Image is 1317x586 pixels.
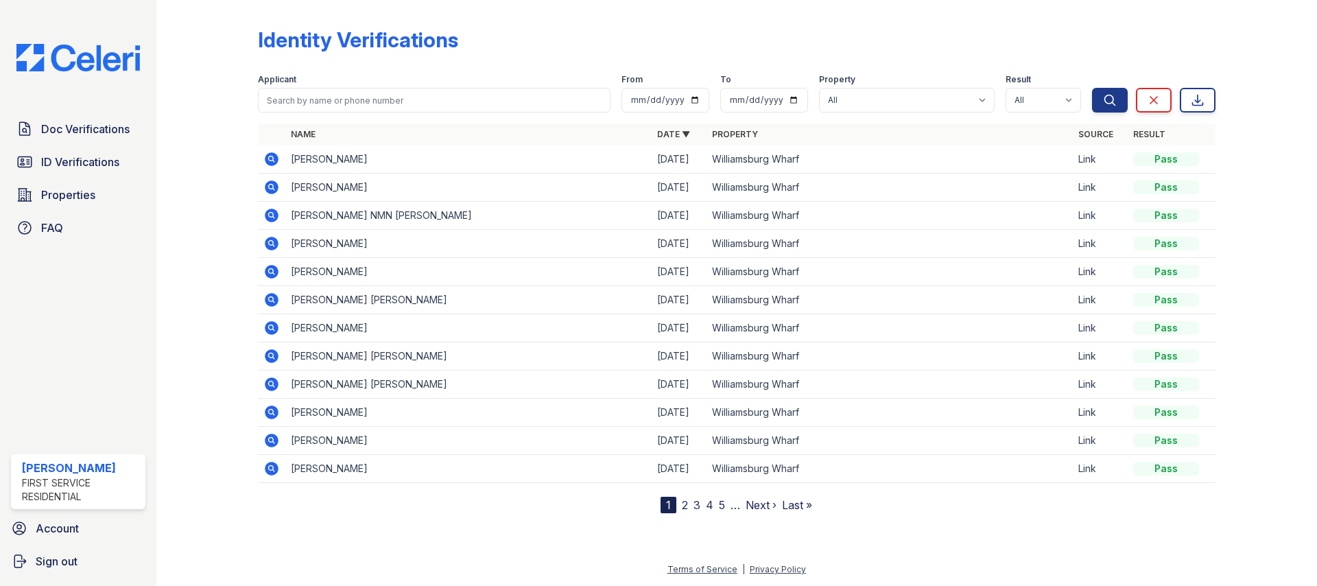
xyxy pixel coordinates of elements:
a: Name [291,129,316,139]
td: [PERSON_NAME] [285,427,652,455]
td: Link [1073,399,1128,427]
a: Result [1133,129,1165,139]
td: [DATE] [652,371,707,399]
div: Pass [1133,293,1199,307]
div: Pass [1133,349,1199,363]
td: Williamsburg Wharf [707,174,1073,202]
span: Sign out [36,553,78,570]
a: Source [1078,129,1113,139]
a: Doc Verifications [11,115,145,143]
td: Link [1073,342,1128,371]
span: Properties [41,187,95,203]
label: Applicant [258,74,296,85]
td: [DATE] [652,258,707,286]
td: [PERSON_NAME] [285,145,652,174]
td: Williamsburg Wharf [707,342,1073,371]
input: Search by name or phone number [258,88,610,113]
div: Pass [1133,237,1199,250]
td: Williamsburg Wharf [707,455,1073,483]
td: Williamsburg Wharf [707,286,1073,314]
a: 4 [706,498,713,512]
td: Link [1073,145,1128,174]
a: Account [5,515,151,542]
div: Pass [1133,406,1199,419]
a: 5 [719,498,725,512]
td: [PERSON_NAME] [PERSON_NAME] [285,286,652,314]
td: Williamsburg Wharf [707,202,1073,230]
div: Pass [1133,265,1199,279]
td: [PERSON_NAME] [285,230,652,258]
span: Doc Verifications [41,121,130,137]
a: Sign out [5,548,151,575]
div: Pass [1133,209,1199,222]
td: [DATE] [652,455,707,483]
td: Link [1073,230,1128,258]
div: Pass [1133,462,1199,476]
a: ID Verifications [11,148,145,176]
a: Property [712,129,758,139]
div: 1 [661,497,676,513]
span: Account [36,520,79,537]
span: … [731,497,740,513]
td: Williamsburg Wharf [707,258,1073,286]
a: Privacy Policy [750,564,806,574]
td: Williamsburg Wharf [707,399,1073,427]
td: [PERSON_NAME] [285,399,652,427]
td: [DATE] [652,230,707,258]
td: [PERSON_NAME] [PERSON_NAME] [285,371,652,399]
a: Properties [11,181,145,209]
div: Pass [1133,321,1199,335]
a: Terms of Service [667,564,737,574]
td: Williamsburg Wharf [707,145,1073,174]
td: Link [1073,455,1128,483]
td: Link [1073,371,1128,399]
td: [PERSON_NAME] [285,314,652,342]
td: [DATE] [652,314,707,342]
td: [PERSON_NAME] [285,258,652,286]
td: [DATE] [652,399,707,427]
td: [PERSON_NAME] [PERSON_NAME] [285,342,652,371]
td: Link [1073,258,1128,286]
div: Pass [1133,152,1199,166]
label: Result [1006,74,1031,85]
div: | [742,564,745,574]
td: Williamsburg Wharf [707,371,1073,399]
label: To [720,74,731,85]
span: ID Verifications [41,154,119,170]
a: Date ▼ [657,129,690,139]
a: Last » [782,498,812,512]
a: 2 [682,498,688,512]
img: CE_Logo_Blue-a8612792a0a2168367f1c8372b55b34899dd931a85d93a1a3d3e32e68fde9ad4.png [5,44,151,71]
td: Williamsburg Wharf [707,427,1073,455]
td: Williamsburg Wharf [707,230,1073,258]
div: Pass [1133,434,1199,447]
div: Pass [1133,180,1199,194]
div: [PERSON_NAME] [22,460,140,476]
td: [PERSON_NAME] NMN [PERSON_NAME] [285,202,652,230]
span: FAQ [41,220,63,236]
label: Property [819,74,855,85]
div: Identity Verifications [258,27,458,52]
td: [DATE] [652,202,707,230]
a: 3 [693,498,700,512]
td: [DATE] [652,427,707,455]
div: First Service Residential [22,476,140,504]
td: Link [1073,286,1128,314]
a: FAQ [11,214,145,242]
label: From [621,74,643,85]
td: [DATE] [652,286,707,314]
td: [DATE] [652,174,707,202]
td: [PERSON_NAME] [285,455,652,483]
td: Williamsburg Wharf [707,314,1073,342]
div: Pass [1133,377,1199,391]
td: [DATE] [652,342,707,371]
td: Link [1073,202,1128,230]
td: [DATE] [652,145,707,174]
a: Next › [746,498,776,512]
td: [PERSON_NAME] [285,174,652,202]
td: Link [1073,174,1128,202]
td: Link [1073,314,1128,342]
td: Link [1073,427,1128,455]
